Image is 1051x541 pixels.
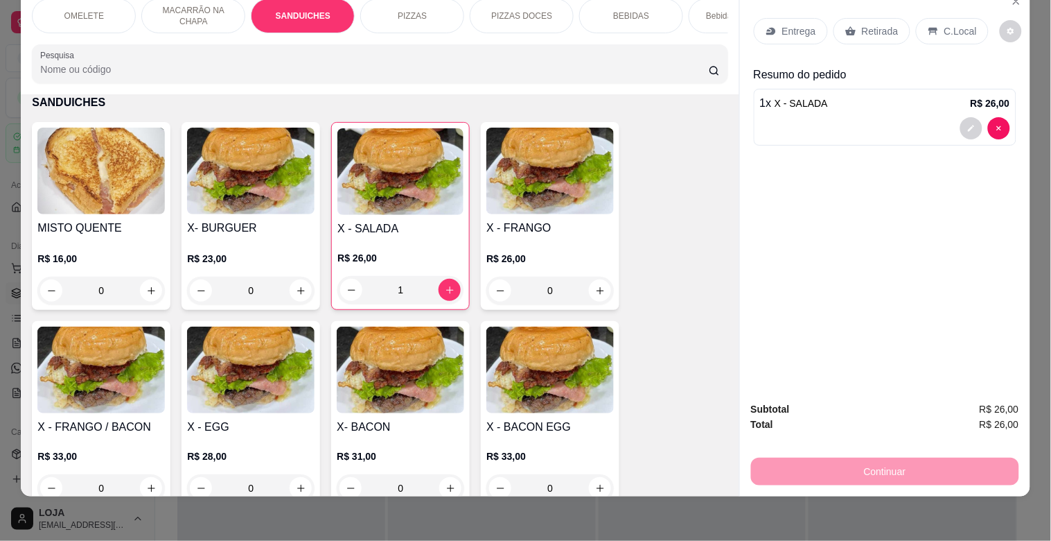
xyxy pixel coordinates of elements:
p: Resumo do pedido [754,67,1016,83]
h4: X - BACON EGG [486,419,614,436]
p: R$ 23,00 [187,252,315,266]
p: OMELETE [64,10,104,22]
button: decrease-product-quantity [1000,20,1022,42]
h4: X - SALADA [337,221,463,237]
p: BEBIDAS [613,10,649,22]
p: C.Local [944,24,977,38]
p: R$ 31,00 [337,449,464,463]
h4: X - EGG [187,419,315,436]
strong: Total [751,419,773,430]
h4: MISTO QUENTE [37,220,165,237]
p: R$ 16,00 [37,252,165,266]
img: product-image [187,128,315,214]
img: product-image [37,128,165,214]
p: R$ 33,00 [37,449,165,463]
img: product-image [337,327,464,413]
img: product-image [337,128,463,215]
p: R$ 33,00 [486,449,614,463]
p: Retirada [862,24,899,38]
img: product-image [486,327,614,413]
input: Pesquisa [40,62,709,76]
p: SANDUICHES [32,94,727,111]
p: R$ 26,00 [971,96,1010,110]
p: PIZZAS DOCES [491,10,552,22]
p: MACARRÃO NA CHAPA [153,5,233,27]
h4: X - FRANGO / BACON [37,419,165,436]
p: Bebidas Alcoólicas [706,10,775,22]
p: SANDUICHES [276,10,330,22]
span: R$ 26,00 [980,417,1019,432]
label: Pesquisa [40,49,79,61]
p: PIZZAS [398,10,427,22]
p: R$ 26,00 [337,251,463,265]
p: Entrega [782,24,816,38]
span: R$ 26,00 [980,402,1019,417]
p: 1 x [760,95,828,112]
span: X - SALADA [775,98,828,109]
p: R$ 28,00 [187,449,315,463]
p: R$ 26,00 [486,252,614,266]
button: decrease-product-quantity [988,117,1010,139]
img: product-image [37,327,165,413]
h4: X - FRANGO [486,220,614,237]
img: product-image [486,128,614,214]
button: decrease-product-quantity [960,117,982,139]
img: product-image [187,327,315,413]
strong: Subtotal [751,404,790,415]
h4: X- BURGUER [187,220,315,237]
h4: X- BACON [337,419,464,436]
